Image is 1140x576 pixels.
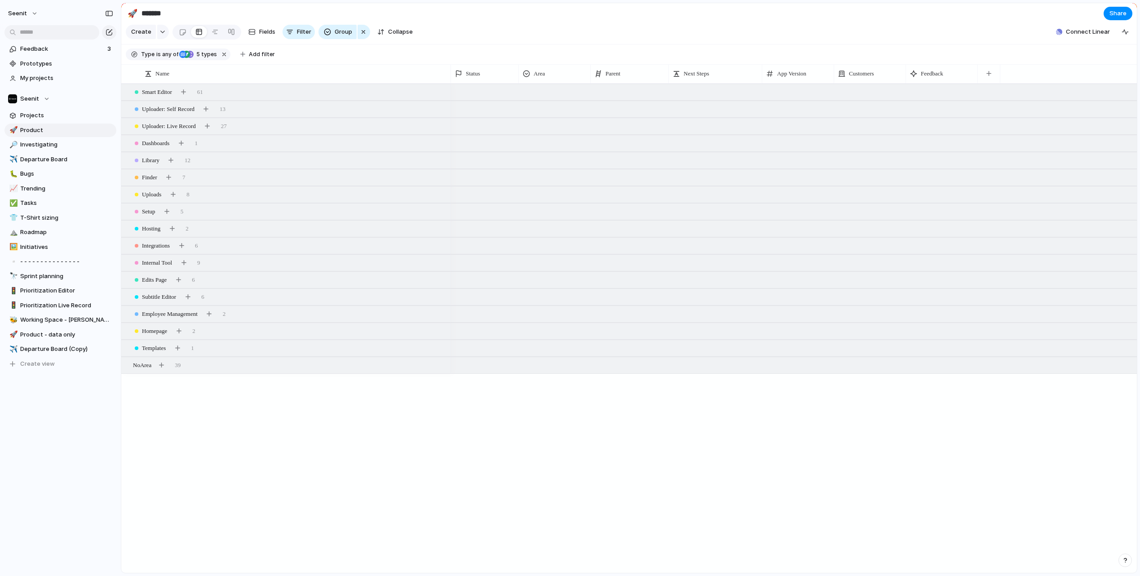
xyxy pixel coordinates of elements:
span: 2 [223,310,226,319]
span: Share [1109,9,1127,18]
span: Smart Editor [142,88,172,97]
span: Feedback [20,44,105,53]
button: Fields [245,25,279,39]
span: Create view [20,359,55,368]
div: 🐛 [9,169,16,179]
span: Customers [849,69,874,78]
a: My projects [4,71,116,85]
span: Prioritization Editor [20,286,113,295]
a: 🖼️Initiatives [4,240,116,254]
a: 🐝Working Space - [PERSON_NAME] [4,313,116,327]
button: 👕 [8,213,17,222]
button: 5 types [179,49,219,59]
span: 2 [186,224,189,233]
a: ✈️Departure Board (Copy) [4,342,116,356]
span: Templates [142,344,166,353]
div: ✅ [9,198,16,208]
span: Product [20,126,113,135]
span: Library [142,156,159,165]
div: 🔎 [9,140,16,150]
span: Finder [142,173,157,182]
a: 🔭Sprint planning [4,270,116,283]
span: - - - - - - - - - - - - - - - [20,257,113,266]
span: Group [335,27,352,36]
div: ⛰️ [9,227,16,238]
div: 🐝 [9,315,16,325]
span: 6 [192,275,195,284]
span: Product - data only [20,330,113,339]
div: 🚦 [9,286,16,296]
button: Group [318,25,357,39]
a: 🚦Prioritization Live Record [4,299,116,312]
span: is [156,50,161,58]
span: Sprint planning [20,272,113,281]
div: 🚀Product [4,124,116,137]
button: Seenit [4,92,116,106]
button: ✈️ [8,345,17,354]
span: 1 [194,139,198,148]
span: Departure Board (Copy) [20,345,113,354]
a: 📈Trending [4,182,116,195]
div: 🚀 [9,329,16,340]
span: 7 [182,173,186,182]
span: Investigating [20,140,113,149]
span: 12 [185,156,190,165]
span: Hosting [142,224,160,233]
a: ✈️Departure Board [4,153,116,166]
div: 🚀 [9,125,16,135]
span: Dashboards [142,139,169,148]
span: Uploader: Self Record [142,105,194,114]
a: 🚦Prioritization Editor [4,284,116,297]
span: 39 [175,361,181,370]
div: 👕 [9,213,16,223]
div: 🚀 [128,7,137,19]
button: Add filter [235,48,280,61]
div: 🚦 [9,300,16,310]
span: Prioritization Live Record [20,301,113,310]
button: 🚀 [8,330,17,339]
button: 🚀 [125,6,140,21]
div: ✅Tasks [4,196,116,210]
div: 📈 [9,183,16,194]
a: ▫️- - - - - - - - - - - - - - - [4,255,116,268]
button: ✅ [8,199,17,208]
span: Internal Tool [142,258,172,267]
span: Seenit [8,9,27,18]
span: 6 [201,292,204,301]
span: Employee Management [142,310,198,319]
div: 🖼️ [9,242,16,252]
span: 61 [197,88,203,97]
span: My projects [20,74,113,83]
span: Status [466,69,480,78]
button: Create view [4,357,116,371]
span: Next Steps [684,69,709,78]
button: Collapse [374,25,416,39]
button: 🖼️ [8,243,17,252]
button: Connect Linear [1052,25,1113,39]
div: ✈️ [9,154,16,164]
div: ✈️ [9,344,16,354]
span: Parent [605,69,620,78]
span: Initiatives [20,243,113,252]
span: Prototypes [20,59,113,68]
button: 🐛 [8,169,17,178]
span: Filter [297,27,311,36]
button: 🔭 [8,272,17,281]
button: 🐝 [8,315,17,324]
a: ⛰️Roadmap [4,226,116,239]
span: No Area [133,361,151,370]
span: Projects [20,111,113,120]
span: 6 [195,241,198,250]
span: 9 [197,258,200,267]
span: App Version [777,69,806,78]
a: 🐛Bugs [4,167,116,181]
a: 🚀Product - data only [4,328,116,341]
button: 🔎 [8,140,17,149]
a: Prototypes [4,57,116,71]
span: Add filter [249,50,275,58]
